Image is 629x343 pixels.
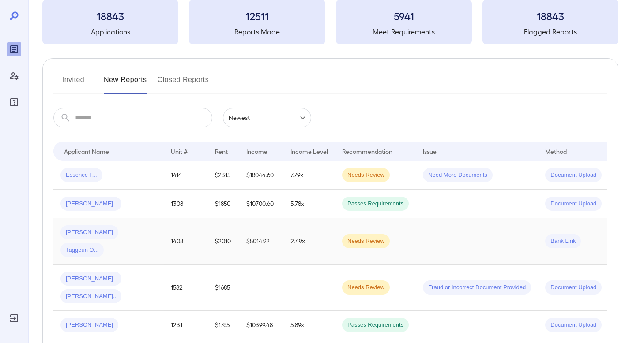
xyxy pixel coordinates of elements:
span: Document Upload [545,171,602,179]
button: New Reports [104,73,147,94]
div: Income Level [290,146,328,157]
span: Bank Link [545,237,581,246]
div: Newest [223,108,311,127]
h3: 5941 [336,9,472,23]
div: Method [545,146,567,157]
span: [PERSON_NAME].. [60,200,121,208]
div: FAQ [7,95,21,109]
span: Passes Requirements [342,200,409,208]
h3: 12511 [189,9,325,23]
div: Unit # [171,146,188,157]
div: Income [246,146,267,157]
span: [PERSON_NAME].. [60,292,121,301]
div: Reports [7,42,21,56]
span: Document Upload [545,321,602,329]
td: $2010 [208,218,239,265]
td: $18044.60 [239,161,283,190]
td: $1765 [208,311,239,339]
span: [PERSON_NAME].. [60,275,121,283]
div: Issue [423,146,437,157]
div: Applicant Name [64,146,109,157]
h5: Applications [42,26,178,37]
span: Passes Requirements [342,321,409,329]
span: Need More Documents [423,171,493,179]
td: $1850 [208,190,239,218]
td: $10399.48 [239,311,283,339]
td: 1408 [164,218,208,265]
h5: Reports Made [189,26,325,37]
h3: 18843 [482,9,618,23]
div: Rent [215,146,229,157]
h5: Meet Requirements [336,26,472,37]
td: 2.49x [283,218,335,265]
td: 1231 [164,311,208,339]
td: $5014.92 [239,218,283,265]
td: 5.78x [283,190,335,218]
div: Manage Users [7,69,21,83]
span: Needs Review [342,171,390,179]
span: Taggeun O... [60,246,104,254]
div: Log Out [7,311,21,325]
span: Needs Review [342,283,390,292]
span: Needs Review [342,237,390,246]
td: 7.79x [283,161,335,190]
span: Document Upload [545,200,602,208]
td: 1308 [164,190,208,218]
span: Document Upload [545,283,602,292]
td: $1685 [208,265,239,311]
div: Recommendation [342,146,392,157]
button: Invited [53,73,93,94]
span: Essence T... [60,171,102,179]
td: 1582 [164,265,208,311]
td: 5.89x [283,311,335,339]
td: - [283,265,335,311]
td: $10700.60 [239,190,283,218]
span: Fraud or Incorrect Document Provided [423,283,531,292]
span: [PERSON_NAME] [60,228,118,237]
h5: Flagged Reports [482,26,618,37]
h3: 18843 [42,9,178,23]
td: $2315 [208,161,239,190]
button: Closed Reports [158,73,209,94]
span: [PERSON_NAME] [60,321,118,329]
td: 1414 [164,161,208,190]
